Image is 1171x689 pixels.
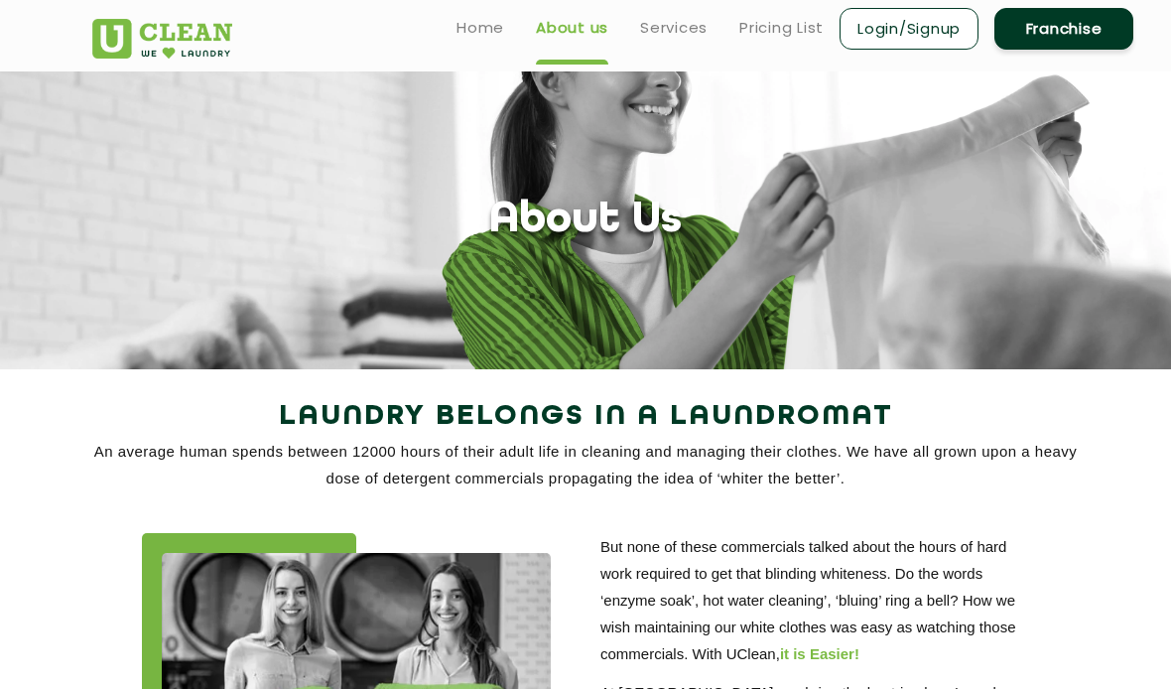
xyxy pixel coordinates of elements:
[92,438,1079,491] p: An average human spends between 12000 hours of their adult life in cleaning and managing their cl...
[92,19,232,59] img: UClean Laundry and Dry Cleaning
[739,16,824,40] a: Pricing List
[994,8,1133,50] a: Franchise
[600,533,1029,667] p: But none of these commercials talked about the hours of hard work required to get that blinding w...
[489,196,682,246] h1: About Us
[640,16,708,40] a: Services
[840,8,978,50] a: Login/Signup
[92,393,1079,441] h2: Laundry Belongs in a Laundromat
[456,16,504,40] a: Home
[536,16,608,40] a: About us
[780,645,859,662] b: it is Easier!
